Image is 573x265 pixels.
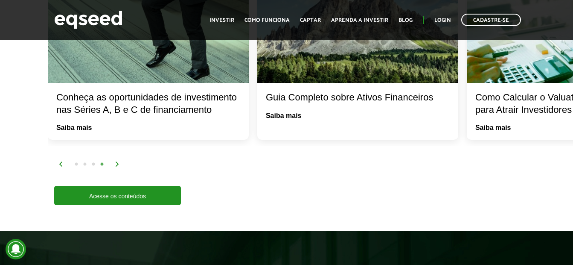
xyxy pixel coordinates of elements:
[56,91,240,116] div: Conheça as oportunidades de investimento nas Séries A, B e C de financiamento
[209,18,234,23] a: Investir
[54,9,122,31] img: EqSeed
[115,162,120,167] img: arrow%20right.svg
[54,186,181,205] a: Acesse os conteúdos
[244,18,290,23] a: Como funciona
[58,162,64,167] img: arrow%20left.svg
[398,18,413,23] a: Blog
[89,160,98,169] button: 3 of 2
[81,160,89,169] button: 2 of 2
[266,112,302,119] a: Saiba mais
[56,124,92,131] a: Saiba mais
[434,18,451,23] a: Login
[98,160,106,169] button: 4 of 2
[475,124,511,131] a: Saiba mais
[266,91,450,104] div: Guia Completo sobre Ativos Financeiros
[461,14,521,26] a: Cadastre-se
[72,160,81,169] button: 1 of 2
[300,18,321,23] a: Captar
[331,18,388,23] a: Aprenda a investir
